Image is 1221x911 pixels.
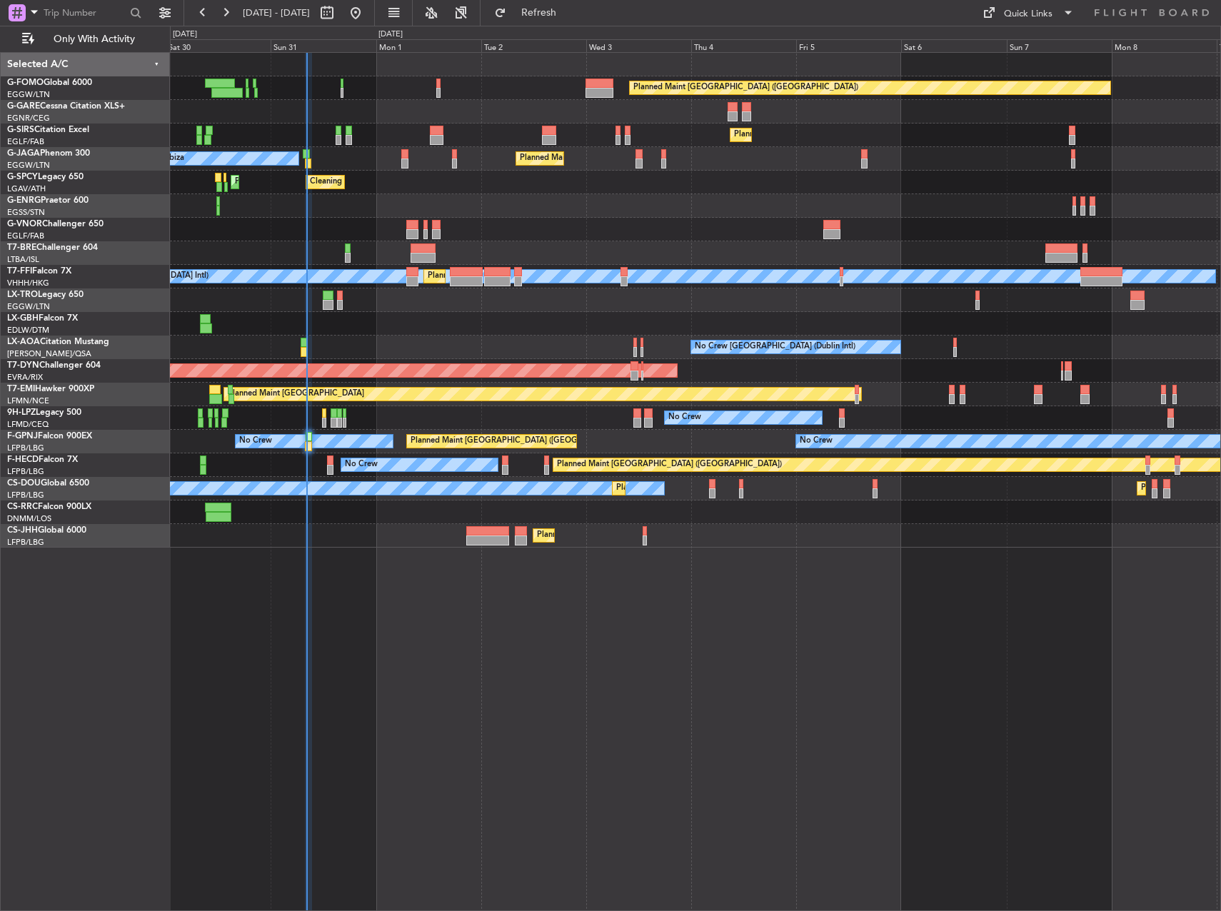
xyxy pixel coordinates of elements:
span: LX-GBH [7,314,39,323]
a: EGSS/STN [7,207,45,218]
a: G-SIRSCitation Excel [7,126,89,134]
a: G-VNORChallenger 650 [7,220,104,228]
span: Only With Activity [37,34,151,44]
span: G-FOMO [7,79,44,87]
span: LX-TRO [7,291,38,299]
div: Planned Maint [GEOGRAPHIC_DATA] ([GEOGRAPHIC_DATA]) [537,525,762,546]
a: LFMN/NCE [7,396,49,406]
div: Sun 31 [271,39,376,52]
a: G-ENRGPraetor 600 [7,196,89,205]
div: Planned Maint [GEOGRAPHIC_DATA] ([GEOGRAPHIC_DATA]) [520,148,745,169]
a: VHHH/HKG [7,278,49,288]
div: Planned Maint [GEOGRAPHIC_DATA] ([GEOGRAPHIC_DATA]) [411,431,635,452]
a: T7-EMIHawker 900XP [7,385,94,393]
a: G-JAGAPhenom 300 [7,149,90,158]
a: EDLW/DTM [7,325,49,336]
a: LX-TROLegacy 650 [7,291,84,299]
a: EGLF/FAB [7,231,44,241]
div: No Crew [668,407,701,428]
span: CS-JHH [7,526,38,535]
div: Mon 8 [1112,39,1217,52]
div: No Crew [GEOGRAPHIC_DATA] (Dublin Intl) [695,336,855,358]
div: Mon 1 [376,39,481,52]
a: LFPB/LBG [7,537,44,548]
span: F-HECD [7,455,39,464]
a: LFPB/LBG [7,443,44,453]
div: Cleaning [GEOGRAPHIC_DATA] ([PERSON_NAME] Intl) [310,171,511,193]
div: No Crew [345,454,378,475]
div: Planned Maint [GEOGRAPHIC_DATA] ([GEOGRAPHIC_DATA]) [616,478,841,499]
a: F-GPNJFalcon 900EX [7,432,92,441]
div: Sat 6 [901,39,1006,52]
div: Wed 3 [586,39,691,52]
div: Planned Maint [GEOGRAPHIC_DATA] ([GEOGRAPHIC_DATA] Intl) [428,266,666,287]
a: LX-GBHFalcon 7X [7,314,78,323]
a: EGNR/CEG [7,113,50,124]
a: EGLF/FAB [7,136,44,147]
span: T7-EMI [7,385,35,393]
a: CS-DOUGlobal 6500 [7,479,89,488]
div: Planned Maint [GEOGRAPHIC_DATA] ([GEOGRAPHIC_DATA]) [557,454,782,475]
span: G-ENRG [7,196,41,205]
div: Thu 4 [691,39,796,52]
a: T7-DYNChallenger 604 [7,361,101,370]
a: 9H-LPZLegacy 500 [7,408,81,417]
div: No Crew [800,431,833,452]
a: [PERSON_NAME]/QSA [7,348,91,359]
div: Sat 30 [166,39,271,52]
span: G-SIRS [7,126,34,134]
span: CS-DOU [7,479,41,488]
span: G-JAGA [7,149,40,158]
a: G-GARECessna Citation XLS+ [7,102,125,111]
div: Fri 5 [796,39,901,52]
span: G-SPCY [7,173,38,181]
a: DNMM/LOS [7,513,51,524]
a: EGGW/LTN [7,301,50,312]
span: LX-AOA [7,338,40,346]
div: Tue 2 [481,39,586,52]
div: [DATE] [173,29,197,41]
a: T7-BREChallenger 604 [7,243,98,252]
a: LTBA/ISL [7,254,39,265]
span: 9H-LPZ [7,408,36,417]
a: LFPB/LBG [7,490,44,500]
div: Planned Maint [GEOGRAPHIC_DATA] [228,383,364,405]
input: Trip Number [44,2,126,24]
div: No Crew [239,431,272,452]
span: T7-BRE [7,243,36,252]
span: CS-RRC [7,503,38,511]
a: G-SPCYLegacy 650 [7,173,84,181]
a: CS-JHHGlobal 6000 [7,526,86,535]
div: Planned Maint [GEOGRAPHIC_DATA] ([GEOGRAPHIC_DATA]) [633,77,858,99]
a: EVRA/RIX [7,372,43,383]
span: [DATE] - [DATE] [243,6,310,19]
span: T7-DYN [7,361,39,370]
button: Only With Activity [16,28,155,51]
a: T7-FFIFalcon 7X [7,267,71,276]
a: G-FOMOGlobal 6000 [7,79,92,87]
a: LFPB/LBG [7,466,44,477]
span: Refresh [509,8,569,18]
span: F-GPNJ [7,432,38,441]
a: CS-RRCFalcon 900LX [7,503,91,511]
div: Planned Maint [GEOGRAPHIC_DATA] ([GEOGRAPHIC_DATA]) [734,124,959,146]
a: F-HECDFalcon 7X [7,455,78,464]
span: G-VNOR [7,220,42,228]
div: Sun 7 [1007,39,1112,52]
a: LFMD/CEQ [7,419,49,430]
button: Refresh [488,1,573,24]
a: EGGW/LTN [7,89,50,100]
span: T7-FFI [7,267,32,276]
a: LX-AOACitation Mustang [7,338,109,346]
span: G-GARE [7,102,40,111]
div: [DATE] [378,29,403,41]
div: Planned Maint Athens ([PERSON_NAME] Intl) [235,171,399,193]
a: EGGW/LTN [7,160,50,171]
a: LGAV/ATH [7,183,46,194]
